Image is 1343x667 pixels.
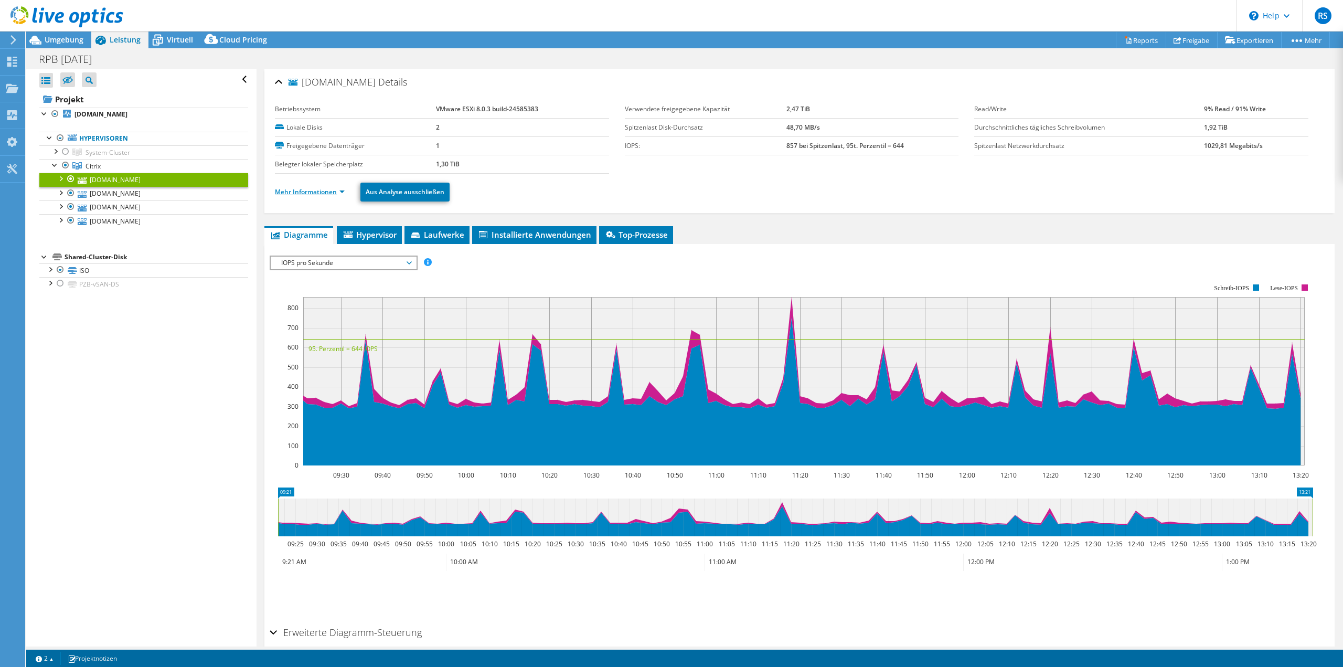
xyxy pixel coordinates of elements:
text: Lese-IOPS [1271,284,1298,292]
span: Details [378,76,407,88]
text: 09:40 [352,539,368,548]
text: 11:30 [826,539,843,548]
div: Shared-Cluster-Disk [65,251,248,263]
span: Citrix [86,162,101,171]
b: 1029,81 Megabits/s [1204,141,1263,150]
span: Virtuell [167,35,193,45]
text: 09:35 [331,539,347,548]
a: [DOMAIN_NAME] [39,108,248,121]
text: 95. Perzentil = 644 IOPS [308,344,378,353]
a: ISO [39,263,248,277]
text: 12:50 [1167,471,1184,480]
text: 11:00 [708,471,724,480]
text: 10:45 [632,539,648,548]
a: Aus Analyse ausschließen [360,183,450,202]
text: 11:10 [740,539,756,548]
text: 12:05 [977,539,994,548]
text: 11:50 [917,471,933,480]
b: [DOMAIN_NAME] [74,110,127,119]
b: 2 [436,123,440,132]
text: 10:50 [667,471,683,480]
label: Verwendete freigegebene Kapazität [625,104,786,114]
text: 11:15 [762,539,778,548]
label: Read/Write [974,104,1203,114]
text: 11:00 [697,539,713,548]
text: 12:40 [1128,539,1144,548]
text: 13:20 [1301,539,1317,548]
b: 48,70 MB/s [786,123,820,132]
span: RS [1315,7,1331,24]
text: 09:50 [395,539,411,548]
text: 10:40 [611,539,627,548]
span: Cloud Pricing [219,35,267,45]
span: Laufwerke [410,229,464,240]
a: [DOMAIN_NAME] [39,173,248,186]
text: 10:35 [589,539,605,548]
text: 500 [287,363,299,372]
text: 11:10 [750,471,766,480]
b: 1 [436,141,440,150]
text: 400 [287,382,299,391]
text: 10:30 [568,539,584,548]
a: Projekt [39,91,248,108]
label: Lokale Disks [275,122,435,133]
span: Umgebung [45,35,83,45]
a: [DOMAIN_NAME] [39,200,248,214]
b: 1,30 TiB [436,160,460,168]
span: Hypervisor [342,229,397,240]
text: 12:55 [1192,539,1209,548]
a: [DOMAIN_NAME] [39,214,248,228]
text: 12:10 [999,539,1015,548]
text: 11:20 [792,471,808,480]
text: 0 [295,461,299,470]
text: 10:55 [675,539,691,548]
a: PZB-vSAN-DS [39,277,248,291]
text: 12:30 [1084,471,1100,480]
text: 13:20 [1293,471,1309,480]
text: 10:00 [438,539,454,548]
text: 11:25 [805,539,821,548]
text: 13:00 [1209,471,1225,480]
text: 10:15 [503,539,519,548]
text: 11:50 [912,539,929,548]
text: 12:15 [1020,539,1037,548]
text: 10:20 [541,471,558,480]
text: 11:55 [934,539,950,548]
span: Diagramme [270,229,328,240]
a: 2 [28,652,61,665]
a: Hypervisoren [39,132,248,145]
text: 12:00 [959,471,975,480]
text: Schreib-IOPS [1214,284,1250,292]
label: Spitzenlast Disk-Durchsatz [625,122,786,133]
text: 700 [287,323,299,332]
text: 11:20 [783,539,800,548]
text: 12:20 [1042,539,1058,548]
text: 12:20 [1042,471,1059,480]
a: Reports [1116,32,1166,48]
h2: Erweiterte Diagramm-Steuerung [270,622,422,643]
a: Exportieren [1217,32,1282,48]
text: 13:05 [1236,539,1252,548]
text: 12:50 [1171,539,1187,548]
text: 12:00 [955,539,972,548]
text: 10:50 [654,539,670,548]
text: 100 [287,441,299,450]
text: 13:00 [1214,539,1230,548]
b: 857 bei Spitzenlast, 95t. Perzentil = 644 [786,141,904,150]
text: 12:45 [1149,539,1166,548]
label: Freigegebene Datenträger [275,141,435,151]
text: 09:25 [287,539,304,548]
text: 10:40 [625,471,641,480]
a: Freigabe [1166,32,1218,48]
text: 11:30 [834,471,850,480]
text: 600 [287,343,299,352]
a: Mehr Informationen [275,187,345,196]
label: Spitzenlast Netzwerkdurchsatz [974,141,1203,151]
text: 10:00 [458,471,474,480]
text: 13:10 [1257,539,1274,548]
text: 10:20 [525,539,541,548]
span: Leistung [110,35,141,45]
label: Betriebssystem [275,104,435,114]
text: 12:25 [1063,539,1080,548]
a: [DOMAIN_NAME] [39,187,248,200]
